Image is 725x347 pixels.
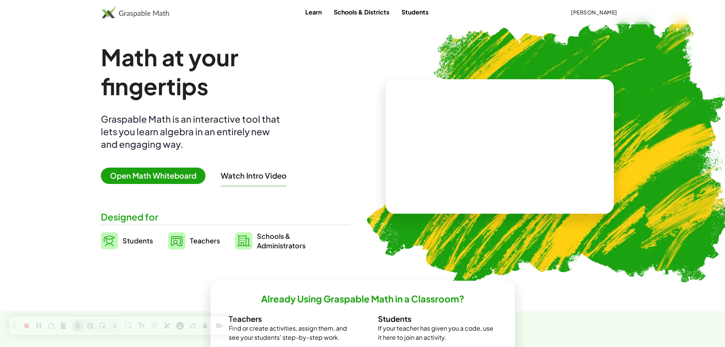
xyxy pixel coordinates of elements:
h1: Math at your fingertips [101,43,343,101]
img: svg%3e [235,232,252,249]
button: Watch Intro Video [221,171,287,181]
a: Schools & Districts [328,5,395,19]
span: [PERSON_NAME] [571,9,617,16]
span: Schools & Administrators [257,231,306,250]
p: If your teacher has given you a code, use it here to join an activity. [378,324,497,342]
a: Students [395,5,435,19]
h2: Already Using Graspable Math in a Classroom? [261,293,464,305]
h3: Teachers [229,314,347,324]
img: svg%3e [168,232,185,249]
a: Students [101,231,153,250]
span: Open Math Whiteboard [101,168,206,184]
p: Find or create activities, assign them, and see your students' step-by-step work. [229,324,347,342]
a: Teachers [168,231,220,250]
span: Teachers [190,236,220,245]
a: Schools &Administrators [235,231,306,250]
button: [PERSON_NAME] [565,5,623,19]
a: Learn [299,5,328,19]
a: Open Math Whiteboard [101,172,212,180]
video: What is this? This is dynamic math notation. Dynamic math notation plays a central role in how Gr... [443,118,557,175]
h3: Students [378,314,497,324]
div: Designed for [101,211,351,223]
div: Graspable Math is an interactive tool that lets you learn algebra in an entirely new and engaging... [101,113,284,150]
img: svg%3e [101,232,118,249]
span: Students [123,236,153,245]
